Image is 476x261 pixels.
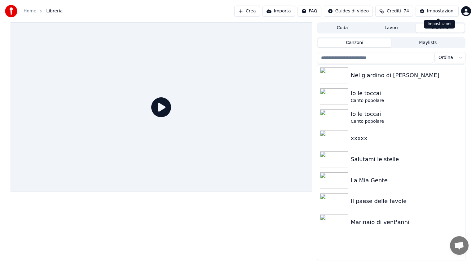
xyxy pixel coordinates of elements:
span: 74 [403,8,409,14]
span: Crediti [387,8,401,14]
div: Impostazioni [427,8,455,14]
img: youka [5,5,17,17]
span: Ordina [439,55,453,61]
div: Io le toccai [351,110,463,118]
div: Il paese delle favole [351,197,463,206]
button: Crea [234,6,260,17]
div: Marinaio di vent'anni [351,218,463,227]
button: Crediti74 [375,6,413,17]
div: Io le toccai [351,89,463,98]
button: Coda [318,24,367,33]
button: Guides di video [324,6,373,17]
div: Impostazioni [424,20,455,29]
div: xxxxx [351,134,463,143]
span: Libreria [46,8,63,14]
button: Importa [262,6,295,17]
button: Playlists [391,38,465,47]
div: La Mia Gente [351,176,463,185]
div: Nel giardino di [PERSON_NAME] [351,71,463,80]
div: Canto popolare [351,118,463,125]
nav: breadcrumb [24,8,63,14]
button: Canzoni [318,38,391,47]
button: Libreria [416,24,465,33]
a: Home [24,8,36,14]
div: Aprire la chat [450,236,469,255]
div: Canto popolare [351,98,463,104]
div: Salutami le stelle [351,155,463,164]
button: Lavori [367,24,416,33]
button: FAQ [297,6,321,17]
button: Impostazioni [416,6,459,17]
